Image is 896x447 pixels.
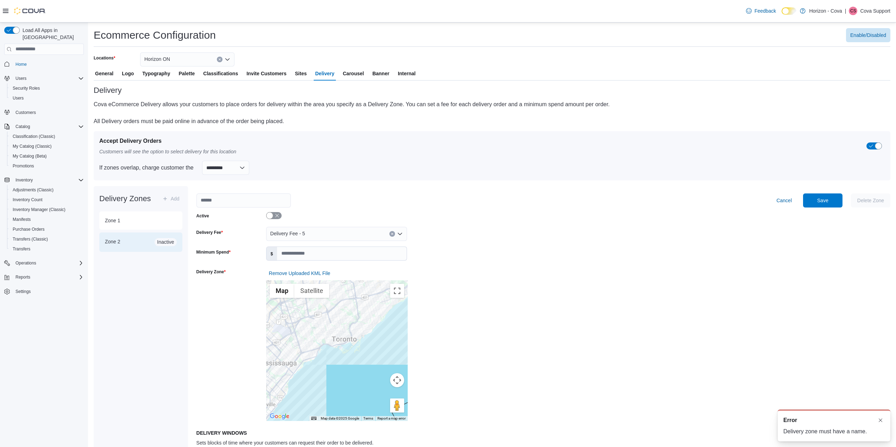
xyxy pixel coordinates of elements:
[857,197,884,204] span: Delete Zone
[99,137,236,145] h6: Accept Delivery Orders
[398,66,416,81] span: Internal
[311,416,316,421] button: Keyboard shortcuts
[13,134,55,139] span: Classification (Classic)
[7,224,87,234] button: Purchase Orders
[817,197,828,204] span: Save
[13,176,36,184] button: Inventory
[13,207,65,212] span: Inventory Manager (Classic)
[13,259,39,267] button: Operations
[10,152,84,160] span: My Catalog (Beta)
[846,28,890,42] button: Enable/Disabled
[389,231,395,237] button: Clear input
[13,74,29,83] button: Users
[99,194,151,203] h3: Delivery Zones
[7,132,87,141] button: Classification (Classic)
[849,7,857,15] div: Cova Support
[7,195,87,205] button: Inventory Count
[1,107,87,117] button: Customers
[10,152,50,160] a: My Catalog (Beta)
[10,205,68,214] a: Inventory Manager (Classic)
[7,215,87,224] button: Manifests
[7,151,87,161] button: My Catalog (Beta)
[13,226,45,232] span: Purchase Orders
[266,266,333,280] button: Remove Uploaded KML File
[10,225,48,234] a: Purchase Orders
[776,197,792,204] span: Cancel
[196,213,209,219] label: Active
[10,94,84,102] span: Users
[1,272,87,282] button: Reports
[15,274,30,280] span: Reports
[13,153,47,159] span: My Catalog (Beta)
[876,416,885,424] button: Dismiss toast
[13,259,84,267] span: Operations
[1,122,87,132] button: Catalog
[1,286,87,296] button: Settings
[196,429,890,436] h5: DELIVERY WINDOWS
[10,205,84,214] span: Inventory Manager (Classic)
[773,193,795,207] button: Cancel
[15,124,30,129] span: Catalog
[10,132,58,141] a: Classification (Classic)
[397,231,403,237] button: Open list of options
[268,412,291,421] a: Open this area in Google Maps (opens a new window)
[7,185,87,195] button: Adjustments (Classic)
[851,193,890,207] button: Delete Zone
[783,416,885,424] div: Notification
[15,62,27,67] span: Home
[10,245,84,253] span: Transfers
[15,177,33,183] span: Inventory
[144,55,170,63] span: Horizon ON
[10,132,84,141] span: Classification (Classic)
[94,117,890,126] p: All Delivery orders must be paid online in advance of the order being placed.
[783,416,797,424] span: Error
[13,287,84,296] span: Settings
[10,245,33,253] a: Transfers
[14,7,46,14] img: Cova
[10,235,84,243] span: Transfers (Classic)
[13,74,84,83] span: Users
[157,239,174,245] p: Inactive
[142,66,170,81] span: Typography
[10,196,84,204] span: Inventory Count
[13,108,84,117] span: Customers
[13,143,52,149] span: My Catalog (Classic)
[782,7,796,15] input: Dark Mode
[105,217,177,224] h5: Zone 1
[13,122,33,131] button: Catalog
[7,234,87,244] button: Transfers (Classic)
[10,94,26,102] a: Users
[315,66,334,81] span: Delivery
[1,74,87,83] button: Users
[94,100,890,109] p: Cova eCommerce Delivery allows your customers to place orders for delivery within the area you sp...
[99,148,236,155] div: Customers will see the option to select delivery for this location
[13,85,40,91] span: Security Roles
[10,225,84,234] span: Purchase Orders
[20,27,84,41] span: Load All Apps in [GEOGRAPHIC_DATA]
[10,142,55,151] a: My Catalog (Classic)
[267,247,277,260] label: $
[7,93,87,103] button: Users
[10,215,33,224] a: Manifests
[13,108,39,117] a: Customers
[15,260,36,266] span: Operations
[390,284,404,298] button: Toggle fullscreen view
[171,195,180,202] span: Add
[203,66,238,81] span: Classifications
[217,57,223,62] button: Clear input
[390,373,404,387] button: Map camera controls
[99,164,194,172] h4: If zones overlap, charge customer the
[94,55,115,61] label: Locations
[10,142,84,151] span: My Catalog (Classic)
[390,398,404,413] button: Drag Pegman onto the map to open Street View
[196,439,890,446] div: Sets blocks of time where your customers can request their order to be delivered.
[15,110,36,115] span: Customers
[13,217,31,222] span: Manifests
[94,86,890,95] h3: Delivery
[196,249,231,255] label: Minimum Spend
[321,416,359,420] span: Map data ©2025 Google
[13,273,33,281] button: Reports
[4,56,84,315] nav: Complex example
[122,66,134,81] span: Logo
